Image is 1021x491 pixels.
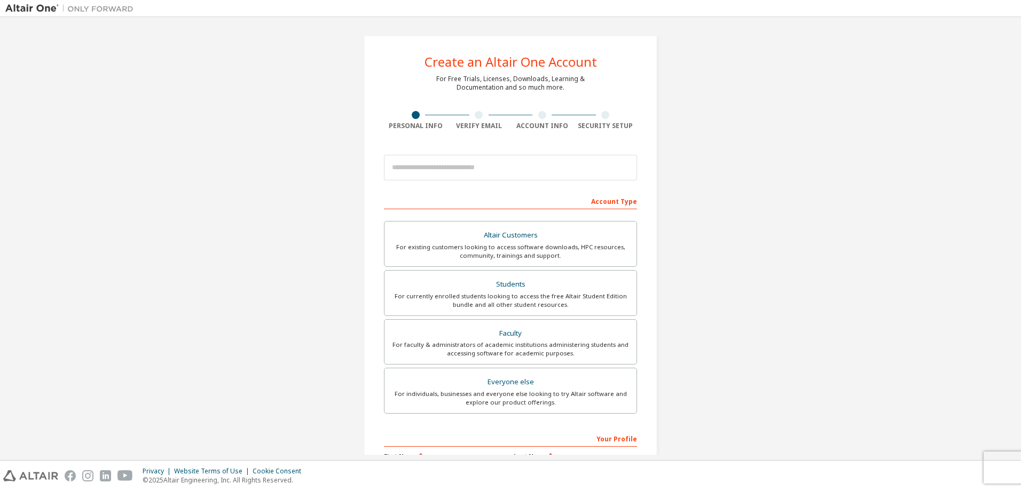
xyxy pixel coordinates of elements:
[143,476,308,485] p: © 2025 Altair Engineering, Inc. All Rights Reserved.
[391,228,630,243] div: Altair Customers
[391,375,630,390] div: Everyone else
[447,122,511,130] div: Verify Email
[384,122,447,130] div: Personal Info
[143,467,174,476] div: Privacy
[117,470,133,481] img: youtube.svg
[391,277,630,292] div: Students
[3,470,58,481] img: altair_logo.svg
[65,470,76,481] img: facebook.svg
[100,470,111,481] img: linkedin.svg
[425,56,597,68] div: Create an Altair One Account
[82,470,93,481] img: instagram.svg
[391,326,630,341] div: Faculty
[5,3,139,14] img: Altair One
[384,430,637,447] div: Your Profile
[436,75,585,92] div: For Free Trials, Licenses, Downloads, Learning & Documentation and so much more.
[574,122,638,130] div: Security Setup
[391,340,630,358] div: For faculty & administrators of academic institutions administering students and accessing softwa...
[253,467,308,476] div: Cookie Consent
[391,390,630,407] div: For individuals, businesses and everyone else looking to try Altair software and explore our prod...
[174,467,253,476] div: Website Terms of Use
[384,452,507,461] label: First Name
[391,292,630,309] div: For currently enrolled students looking to access the free Altair Student Edition bundle and all ...
[514,452,637,461] label: Last Name
[510,122,574,130] div: Account Info
[384,192,637,209] div: Account Type
[391,243,630,260] div: For existing customers looking to access software downloads, HPC resources, community, trainings ...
